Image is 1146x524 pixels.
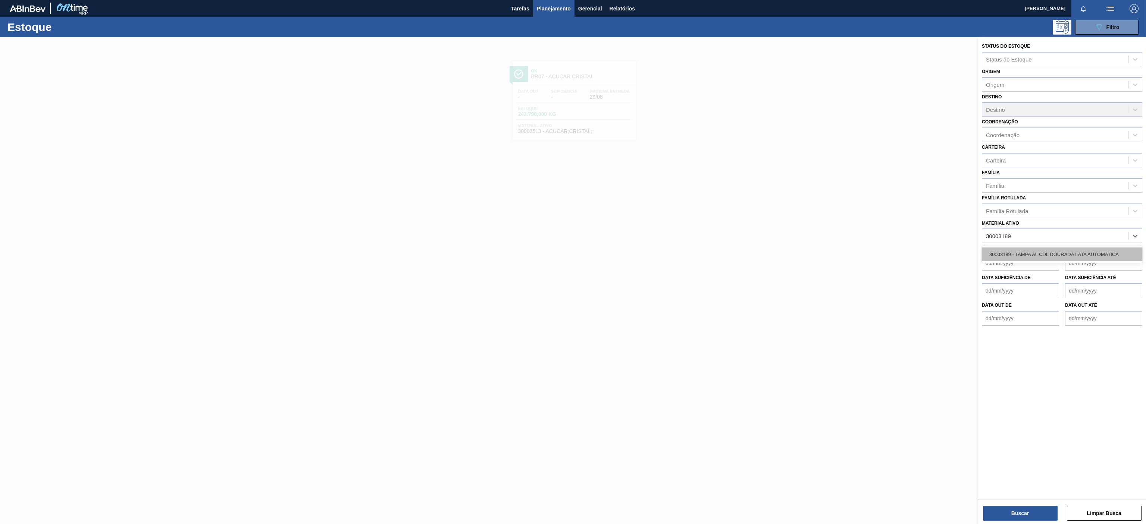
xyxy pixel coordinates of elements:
label: Status do Estoque [982,44,1030,49]
label: Destino [982,94,1002,100]
div: Status do Estoque [986,56,1032,62]
label: Data out de [982,303,1012,308]
div: Origem [986,81,1004,88]
span: Relatórios [610,4,635,13]
label: Coordenação [982,119,1018,124]
label: Data out até [1065,303,1097,308]
button: Notificações [1071,3,1095,14]
input: dd/mm/yyyy [1065,256,1142,271]
input: dd/mm/yyyy [982,256,1059,271]
label: Origem [982,69,1000,74]
label: Data suficiência até [1065,275,1116,280]
h1: Estoque [7,23,126,31]
div: Carteira [986,157,1006,163]
span: Filtro [1106,24,1120,30]
label: Material ativo [982,221,1019,226]
input: dd/mm/yyyy [982,311,1059,326]
input: dd/mm/yyyy [982,283,1059,298]
input: dd/mm/yyyy [1065,311,1142,326]
input: dd/mm/yyyy [1065,283,1142,298]
label: Carteira [982,145,1005,150]
span: Planejamento [537,4,571,13]
span: Tarefas [511,4,529,13]
span: Gerencial [578,4,602,13]
img: userActions [1106,4,1115,13]
div: Família [986,182,1004,189]
label: Data suficiência de [982,275,1031,280]
div: Família Rotulada [986,208,1028,214]
label: Família Rotulada [982,195,1026,201]
div: Pogramando: nenhum usuário selecionado [1053,20,1071,35]
button: Filtro [1075,20,1139,35]
div: Coordenação [986,132,1020,138]
div: 30003189 - TAMPA AL CDL DOURADA LATA AUTOMATICA [982,247,1142,261]
label: Família [982,170,1000,175]
img: TNhmsLtSVTkK8tSr43FrP2fwEKptu5GPRR3wAAAABJRU5ErkJggg== [10,5,46,12]
img: Logout [1130,4,1139,13]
